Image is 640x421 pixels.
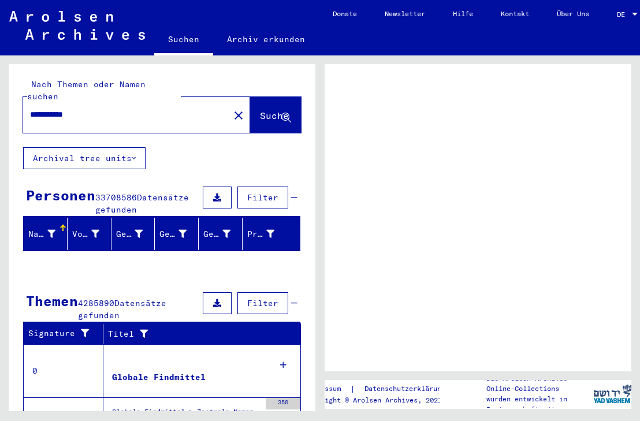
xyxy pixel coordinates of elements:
mat-header-cell: Geburt‏ [155,218,199,250]
div: Geburtsdatum [203,225,245,243]
div: Globale Findmittel [112,371,206,383]
img: yv_logo.png [591,379,634,408]
div: Prisoner # [247,225,289,243]
td: 0 [24,344,103,397]
a: Suchen [154,25,213,55]
div: Geburtsname [116,228,143,240]
div: Themen [26,290,78,311]
div: 350 [266,398,300,409]
p: Copyright © Arolsen Archives, 2021 [304,395,459,405]
button: Filter [237,187,288,208]
button: Archival tree units [23,147,146,169]
a: Impressum [304,383,350,395]
div: Titel [108,328,278,340]
div: Signature [28,327,94,340]
span: Datensätze gefunden [78,298,166,321]
span: Filter [247,192,278,203]
a: Datenschutzerklärung [355,383,459,395]
span: Suche [260,110,289,121]
p: wurden entwickelt in Partnerschaft mit [486,394,593,415]
mat-header-cell: Geburtsdatum [199,218,243,250]
div: Personen [26,185,95,206]
mat-header-cell: Geburtsname [111,218,155,250]
mat-label: Nach Themen oder Namen suchen [27,79,146,102]
div: Vorname [72,225,114,243]
button: Filter [237,292,288,314]
div: Geburt‏ [159,228,187,240]
span: 4285890 [78,298,114,308]
img: Arolsen_neg.svg [9,11,145,40]
a: Archiv erkunden [213,25,319,53]
span: Datensätze gefunden [95,192,189,215]
p: Die Arolsen Archives Online-Collections [486,373,593,394]
button: Clear [227,103,250,126]
mat-icon: close [232,109,245,122]
button: Suche [250,97,301,133]
div: | [304,383,459,395]
div: Titel [108,325,289,343]
div: Signature [28,325,106,343]
span: 33708586 [95,192,137,203]
div: Vorname [72,228,99,240]
div: Nachname [28,228,55,240]
div: Prisoner # [247,228,274,240]
span: DE [617,10,630,18]
mat-header-cell: Nachname [24,218,68,250]
mat-header-cell: Prisoner # [243,218,300,250]
div: Geburtsname [116,225,158,243]
mat-header-cell: Vorname [68,218,111,250]
div: Nachname [28,225,70,243]
div: Geburtsdatum [203,228,230,240]
div: Geburt‏ [159,225,201,243]
span: Filter [247,298,278,308]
